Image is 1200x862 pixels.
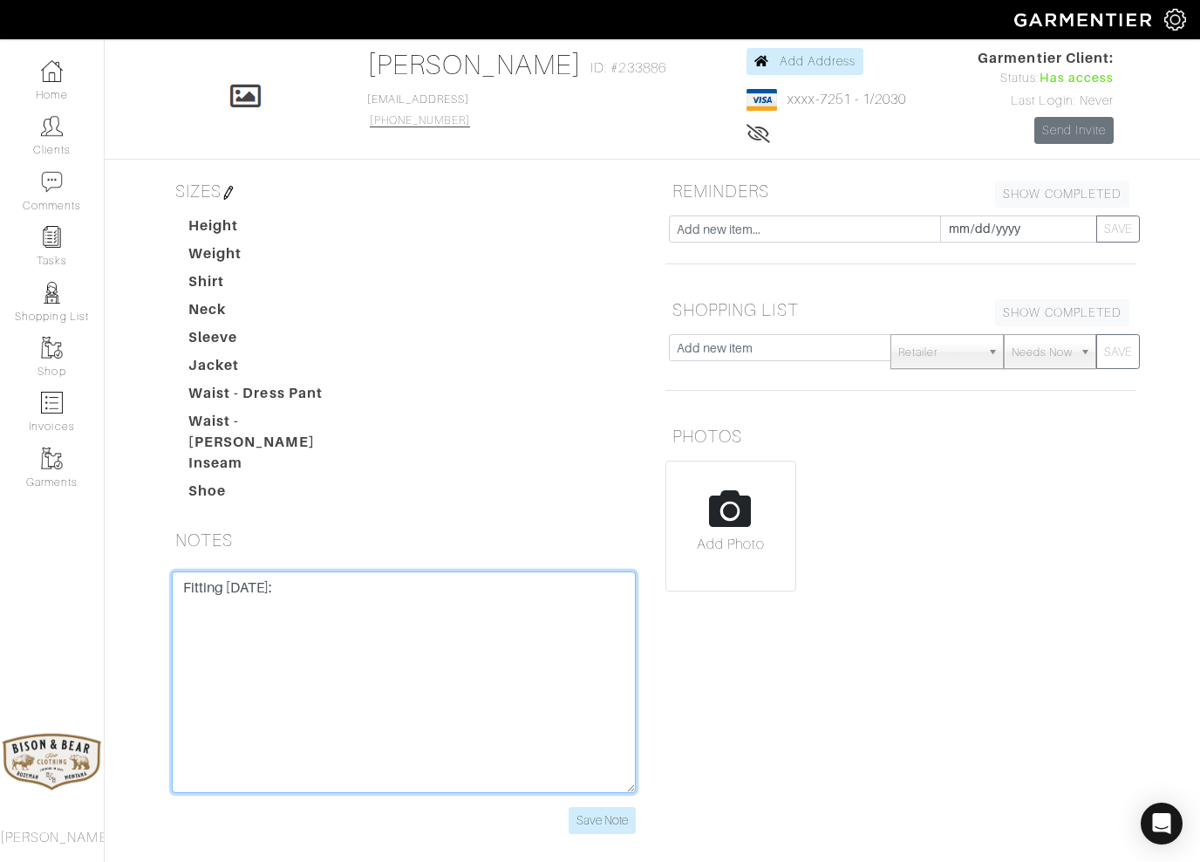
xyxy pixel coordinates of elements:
[367,93,470,106] a: [EMAIL_ADDRESS]
[41,226,63,248] img: reminder-icon-8004d30b9f0a5d33ae49ab947aed9ed385cf756f9e5892f1edd6e32f2345188e.png
[41,171,63,193] img: comment-icon-a0a6a9ef722e966f86d9cbdc48e553b5cf19dbc54f86b18d962a5391bc8f6eb6.png
[787,92,907,107] a: xxxx-7251 - 1/2030
[168,523,639,558] h5: NOTES
[669,215,941,243] input: Add new item...
[1141,803,1183,845] div: Open Intercom Messenger
[747,89,777,111] img: visa-934b35602734be37eb7d5d7e5dbcd2044c359bf20a24dc3361ca3fa54326a8a7.png
[41,115,63,137] img: clients-icon-6bae9207a08558b7cb47a8932f037763ab4055f8c8b6bfacd5dc20c3e0201464.png
[175,355,374,383] dt: Jacket
[665,174,1136,209] h5: REMINDERS
[1096,334,1140,369] button: SAVE
[590,58,666,79] span: ID: #233886
[175,271,374,299] dt: Shirt
[665,292,1136,327] h5: SHOPPING LIST
[175,481,374,509] dt: Shoe
[780,54,856,68] span: Add Address
[41,392,63,414] img: orders-icon-0abe47150d42831381b5fb84f609e132dff9fe21cb692f30cb5eec754e2cba89.png
[747,48,864,75] a: Add Address
[1096,215,1140,243] button: SAVE
[978,69,1114,88] div: Status:
[978,92,1114,111] div: Last Login: Never
[41,282,63,304] img: stylists-icon-eb353228a002819b7ec25b43dbf5f0378dd9e0616d9560372ff212230b889e62.png
[978,48,1114,69] span: Garmentier Client:
[41,60,63,82] img: dashboard-icon-dbcd8f5a0b271acd01030246c82b418ddd0df26cd7fceb0bd07c9910d44c42f6.png
[1164,9,1186,31] img: gear-icon-white-bd11855cb880d31180b6d7d6211b90ccbf57a29d726f0c71d8c61bd08dd39cc2.png
[175,299,374,327] dt: Neck
[41,448,63,469] img: garments-icon-b7da505a4dc4fd61783c78ac3ca0ef83fa9d6f193b1c9dc38574b1d14d53ca28.png
[1040,69,1115,88] span: Has access
[1034,117,1115,144] a: Send Invite
[41,337,63,359] img: garments-icon-b7da505a4dc4fd61783c78ac3ca0ef83fa9d6f193b1c9dc38574b1d14d53ca28.png
[175,327,374,355] dt: Sleeve
[175,453,374,481] dt: Inseam
[569,807,636,834] input: Save Note
[1012,335,1073,370] span: Needs Now
[367,49,583,80] a: [PERSON_NAME]
[175,243,374,271] dt: Weight
[168,174,639,209] h5: SIZES
[175,215,374,243] dt: Height
[175,383,374,411] dt: Waist - Dress Pant
[665,419,1136,454] h5: PHOTOS
[175,411,374,453] dt: Waist - [PERSON_NAME]
[1006,4,1164,35] img: garmentier-logo-header-white-b43fb05a5012e4ada735d5af1a66efaba907eab6374d6393d1fbf88cb4ef424d.png
[669,334,891,361] input: Add new item
[222,186,235,200] img: pen-cf24a1663064a2ec1b9c1bd2387e9de7a2fa800b781884d57f21acf72779bad2.png
[995,299,1129,326] a: SHOW COMPLETED
[995,181,1129,208] a: SHOW COMPLETED
[898,335,980,370] span: Retailer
